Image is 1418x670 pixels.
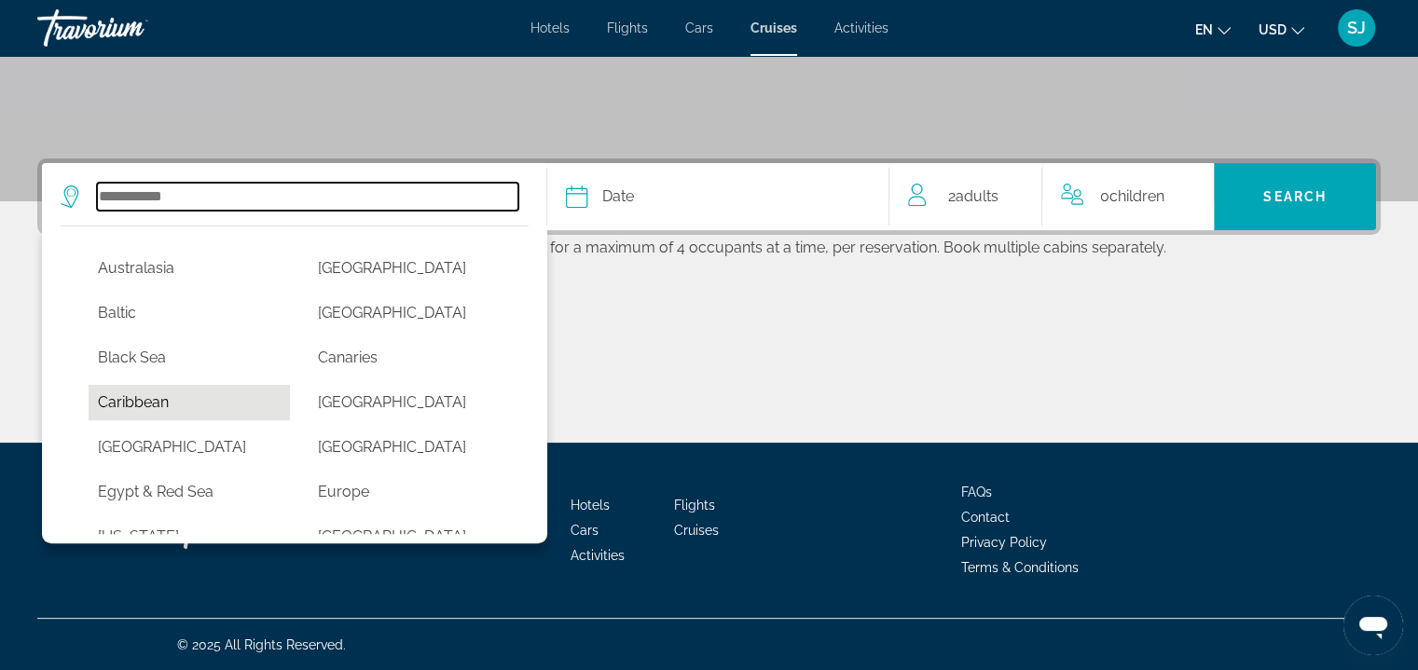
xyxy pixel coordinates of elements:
a: Cars [571,523,599,538]
a: FAQs [961,485,992,499]
a: Activities [834,21,888,35]
button: Select cruise destination: Hawaii [89,519,290,554]
span: USD [1259,22,1287,37]
button: User Menu [1332,8,1381,48]
button: Select cruise destination: Bahamas [309,251,510,286]
span: 2 [947,184,998,210]
a: Activities [571,548,625,563]
button: Search [1214,163,1376,230]
button: Travelers: 2 adults, 0 children [889,163,1214,230]
span: SJ [1347,19,1366,37]
a: Flights [607,21,648,35]
span: 0 [1100,184,1164,210]
button: Change currency [1259,16,1304,43]
a: Contact [961,510,1010,525]
span: © 2025 All Rights Reserved. [177,637,346,652]
div: Search widget [42,163,1376,230]
span: Search [1263,189,1327,204]
button: Select cruise destination: China [89,430,290,465]
a: Hotels [530,21,570,35]
button: Select cruise destination: Central America [309,385,510,420]
input: Select cruise destination [97,183,518,211]
button: Change language [1195,16,1231,43]
a: Terms & Conditions [961,560,1079,575]
a: Cruises [674,523,719,538]
a: Flights [674,498,715,513]
a: Travorium [37,4,224,52]
div: Destination options [42,226,547,543]
span: Adults [955,187,998,205]
a: Cars [685,21,713,35]
a: Privacy Policy [961,535,1047,550]
button: Select cruise destination: Caribbean [89,385,290,420]
button: Select cruise destination: Canaries [309,340,510,376]
button: Select cruise destination: Europe [309,474,510,510]
button: Select cruise destination: Bermuda [309,295,510,331]
button: Select cruise destination: Dubai & Emirates [309,430,510,465]
span: en [1195,22,1213,37]
button: Select cruise destination: Baltic [89,295,290,331]
iframe: Кнопка запуска окна обмена сообщениями [1343,595,1403,655]
p: For best results, we recommend searching for a maximum of 4 occupants at a time, per reservation.... [37,235,1381,256]
button: Select cruise date [566,163,871,230]
button: Select cruise destination: Black Sea [89,340,290,376]
button: Select cruise destination: Egypt & Red Sea [89,474,290,510]
button: Select cruise destination: Australasia [89,251,290,286]
span: Date [602,184,634,210]
span: Children [1109,187,1164,205]
button: Select cruise destination: Iberian Peninsula [309,519,510,554]
a: Hotels [571,498,610,513]
a: Cruises [750,21,797,35]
